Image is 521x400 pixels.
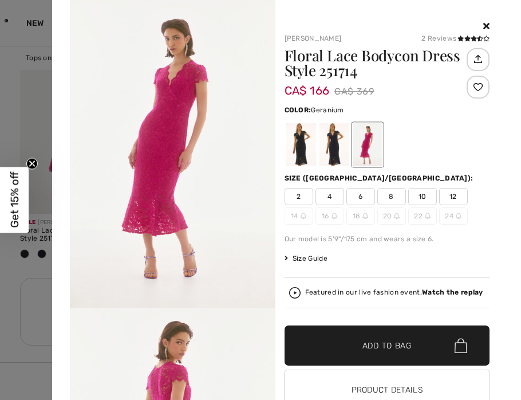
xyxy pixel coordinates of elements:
span: 10 [408,188,437,205]
span: Add to Bag [362,340,412,352]
strong: Watch the replay [422,288,483,296]
img: Watch the replay [289,287,301,299]
div: Midnight Blue [319,123,349,166]
span: Geranium [311,106,344,114]
img: Share [468,49,487,69]
div: Size ([GEOGRAPHIC_DATA]/[GEOGRAPHIC_DATA]): [285,173,476,183]
span: 8 [377,188,406,205]
button: Close teaser [26,158,38,170]
span: Color: [285,106,311,114]
div: Black [286,123,315,166]
img: ring-m.svg [456,213,461,219]
img: Bag.svg [455,338,467,353]
span: CA$ 166 [285,72,330,97]
span: 4 [315,188,344,205]
button: Add to Bag [285,326,490,366]
span: Size Guide [285,253,327,264]
img: ring-m.svg [331,213,337,219]
div: Geranium [352,123,382,166]
div: Our model is 5'9"/175 cm and wears a size 6. [285,234,490,244]
span: Get 15% off [8,172,21,228]
img: ring-m.svg [301,213,306,219]
span: 20 [377,207,406,225]
a: [PERSON_NAME] [285,34,342,42]
div: Featured in our live fashion event. [305,289,483,296]
span: 22 [408,207,437,225]
span: 18 [346,207,375,225]
span: 12 [439,188,468,205]
span: Help [26,8,50,18]
img: ring-m.svg [362,213,368,219]
span: 2 [285,188,313,205]
img: ring-m.svg [394,213,400,219]
span: 14 [285,207,313,225]
span: 6 [346,188,375,205]
h1: Floral Lace Bodycon Dress Style 251714 [285,48,473,78]
div: 2 Reviews [421,33,490,44]
span: CA$ 369 [334,83,374,100]
span: 16 [315,207,344,225]
img: ring-m.svg [425,213,431,219]
span: 24 [439,207,468,225]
